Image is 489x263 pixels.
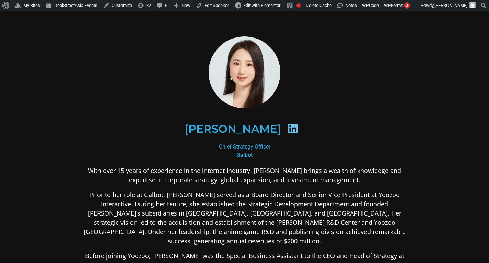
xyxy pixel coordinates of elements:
span: [PERSON_NAME] [434,3,467,8]
p: Prior to her role at Galbot, [PERSON_NAME] served as a Board Director and Senior Vice President a... [78,190,411,246]
div: 3 [404,2,410,9]
b: Galbot [236,152,253,158]
p: With over 15 years of experience in the internet industry, [PERSON_NAME] brings a wealth of knowl... [78,166,411,185]
h2: [PERSON_NAME] [185,123,281,134]
div: Focus keyphrase not set [296,3,301,8]
span: Edit with Elementor [243,3,280,8]
div: Chief Strategy Officer [78,143,411,159]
